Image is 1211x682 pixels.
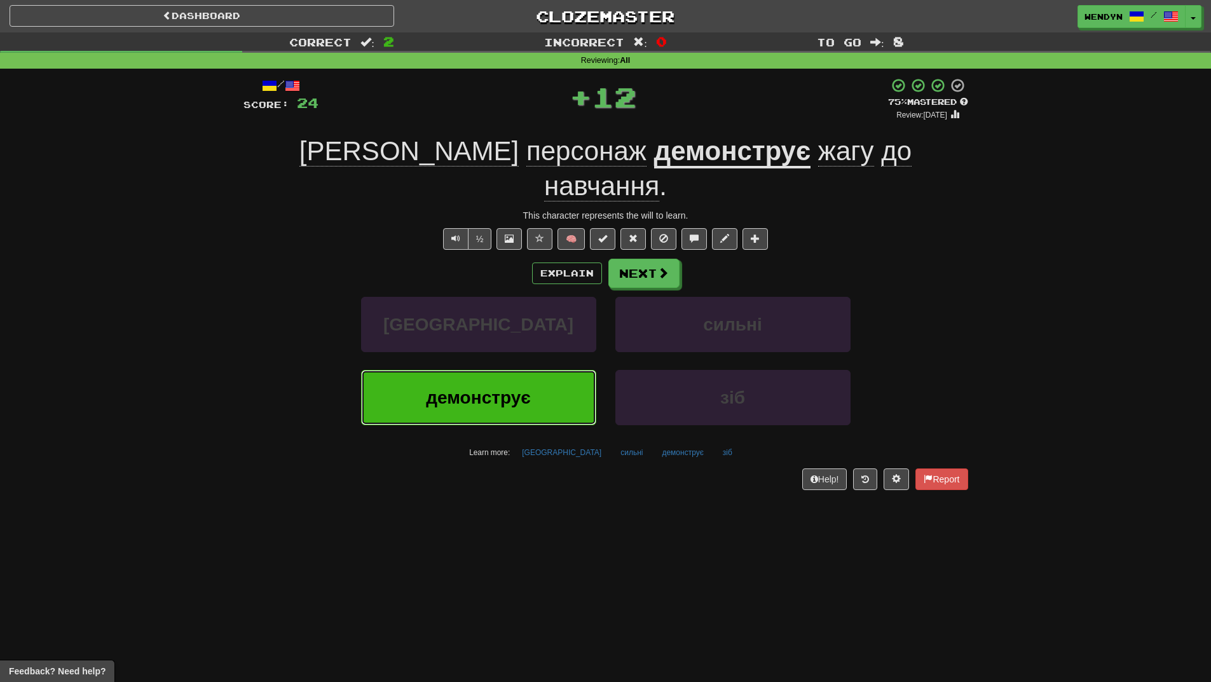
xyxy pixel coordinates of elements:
a: Clozemaster [413,5,798,27]
button: Ignore sentence (alt+i) [651,228,676,250]
button: [GEOGRAPHIC_DATA] [515,443,608,462]
a: WendyN / [1078,5,1186,28]
span: Open feedback widget [9,665,106,678]
button: Edit sentence (alt+d) [712,228,737,250]
span: . [544,136,912,201]
button: демонструє [655,443,710,462]
span: зіб [720,388,745,407]
span: Score: [243,99,289,110]
button: сильні [615,297,851,352]
span: демонструє [426,388,530,407]
span: 0 [656,34,667,49]
button: Next [608,259,680,288]
span: 75 % [888,97,907,107]
div: Text-to-speech controls [441,228,492,250]
span: [GEOGRAPHIC_DATA] [383,315,573,334]
span: персонаж [526,136,647,167]
a: Dashboard [10,5,394,27]
span: 8 [893,34,904,49]
button: Explain [532,263,602,284]
button: Set this sentence to 100% Mastered (alt+m) [590,228,615,250]
span: : [633,37,647,48]
span: 2 [383,34,394,49]
u: демонструє [654,136,811,168]
small: Review: [DATE] [896,111,947,119]
span: 12 [592,81,636,113]
button: Report [915,468,968,490]
button: Discuss sentence (alt+u) [681,228,707,250]
button: Reset to 0% Mastered (alt+r) [620,228,646,250]
span: WendyN [1084,11,1123,22]
button: Help! [802,468,847,490]
span: Incorrect [544,36,624,48]
span: 24 [297,95,318,111]
span: до [881,136,912,167]
button: сильні [613,443,650,462]
button: демонструє [361,370,596,425]
span: жагу [818,136,874,167]
span: / [1151,10,1157,19]
div: / [243,78,318,93]
span: навчання [544,171,659,201]
span: To go [817,36,861,48]
button: зіб [716,443,739,462]
button: зіб [615,370,851,425]
span: : [360,37,374,48]
span: + [570,78,592,116]
strong: All [620,56,630,65]
span: сильні [703,315,762,334]
span: Correct [289,36,352,48]
button: [GEOGRAPHIC_DATA] [361,297,596,352]
span: : [870,37,884,48]
small: Learn more: [469,448,510,457]
span: [PERSON_NAME] [299,136,519,167]
button: Round history (alt+y) [853,468,877,490]
button: 🧠 [558,228,585,250]
button: Favorite sentence (alt+f) [527,228,552,250]
button: Play sentence audio (ctl+space) [443,228,469,250]
button: ½ [468,228,492,250]
div: This character represents the will to learn. [243,209,968,222]
button: Add to collection (alt+a) [742,228,768,250]
button: Show image (alt+x) [496,228,522,250]
div: Mastered [888,97,968,108]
